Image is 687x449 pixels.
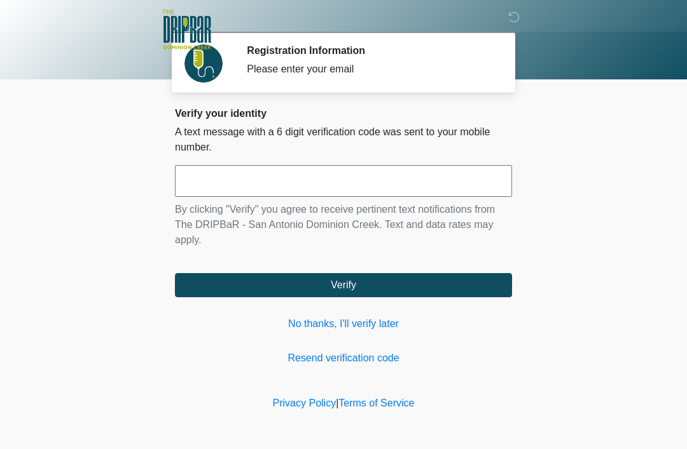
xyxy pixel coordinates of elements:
h2: Verify your identity [175,107,512,119]
p: A text message with a 6 digit verification code was sent to your mobile number. [175,124,512,155]
a: Privacy Policy [273,398,337,408]
img: Agent Avatar [184,44,223,83]
button: Verify [175,273,512,297]
a: | [336,398,338,408]
a: No thanks, I'll verify later [175,316,512,332]
a: Terms of Service [338,398,414,408]
img: The DRIPBaR - San Antonio Dominion Creek Logo [162,10,211,51]
p: By clicking "Verify" you agree to receive pertinent text notifications from The DRIPBaR - San Ant... [175,202,512,248]
a: Resend verification code [175,351,512,366]
div: Please enter your email [247,62,493,77]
